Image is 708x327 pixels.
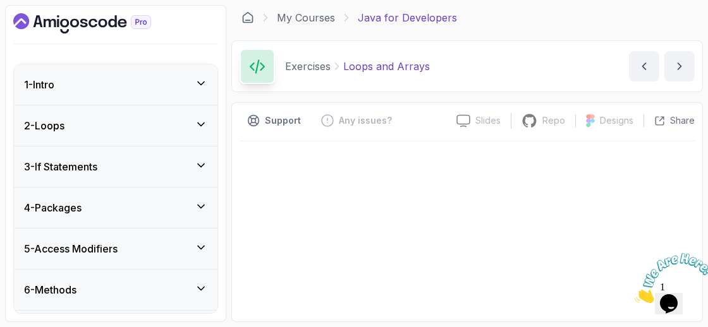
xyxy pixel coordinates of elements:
[14,229,217,269] button: 5-Access Modifiers
[285,59,331,74] p: Exercises
[5,5,83,55] img: Chat attention grabber
[343,59,430,74] p: Loops and Arrays
[664,51,695,81] button: next content
[24,282,76,297] h3: 6 - Methods
[277,10,335,25] a: My Courses
[265,114,301,127] p: Support
[475,114,501,127] p: Slides
[629,51,659,81] button: previous content
[339,114,392,127] p: Any issues?
[14,105,217,146] button: 2-Loops
[14,64,217,105] button: 1-Intro
[24,200,82,215] h3: 4 - Packages
[14,146,217,187] button: 3-If Statements
[241,11,254,24] a: Dashboard
[14,187,217,228] button: 4-Packages
[670,114,695,127] p: Share
[24,241,118,256] h3: 5 - Access Modifiers
[14,270,217,310] button: 6-Methods
[240,110,308,131] button: Support button
[630,248,708,308] iframe: chat widget
[600,114,633,127] p: Designs
[358,10,457,25] p: Java for Developers
[542,114,565,127] p: Repo
[24,118,64,133] h3: 2 - Loops
[5,5,10,16] span: 1
[24,159,97,174] h3: 3 - If Statements
[644,114,695,127] button: Share
[24,77,54,92] h3: 1 - Intro
[13,13,180,33] a: Dashboard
